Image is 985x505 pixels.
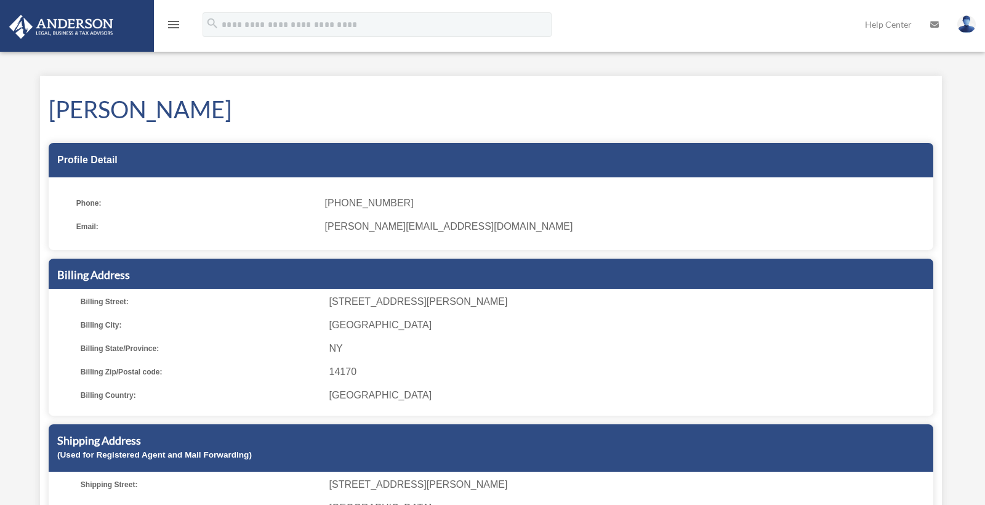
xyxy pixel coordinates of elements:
[81,476,321,493] span: Shipping Street:
[329,363,929,381] span: 14170
[329,340,929,357] span: NY
[325,218,925,235] span: [PERSON_NAME][EMAIL_ADDRESS][DOMAIN_NAME]
[49,93,933,126] h1: [PERSON_NAME]
[81,363,321,381] span: Billing Zip/Postal code:
[329,317,929,334] span: [GEOGRAPHIC_DATA]
[81,387,321,404] span: Billing Country:
[76,195,316,212] span: Phone:
[206,17,219,30] i: search
[81,317,321,334] span: Billing City:
[76,218,316,235] span: Email:
[49,143,933,177] div: Profile Detail
[329,387,929,404] span: [GEOGRAPHIC_DATA]
[166,22,181,32] a: menu
[325,195,925,212] span: [PHONE_NUMBER]
[166,17,181,32] i: menu
[81,340,321,357] span: Billing State/Province:
[329,293,929,310] span: [STREET_ADDRESS][PERSON_NAME]
[329,476,929,493] span: [STREET_ADDRESS][PERSON_NAME]
[957,15,976,33] img: User Pic
[81,293,321,310] span: Billing Street:
[6,15,117,39] img: Anderson Advisors Platinum Portal
[57,450,252,459] small: (Used for Registered Agent and Mail Forwarding)
[57,433,925,448] h5: Shipping Address
[57,267,925,283] h5: Billing Address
